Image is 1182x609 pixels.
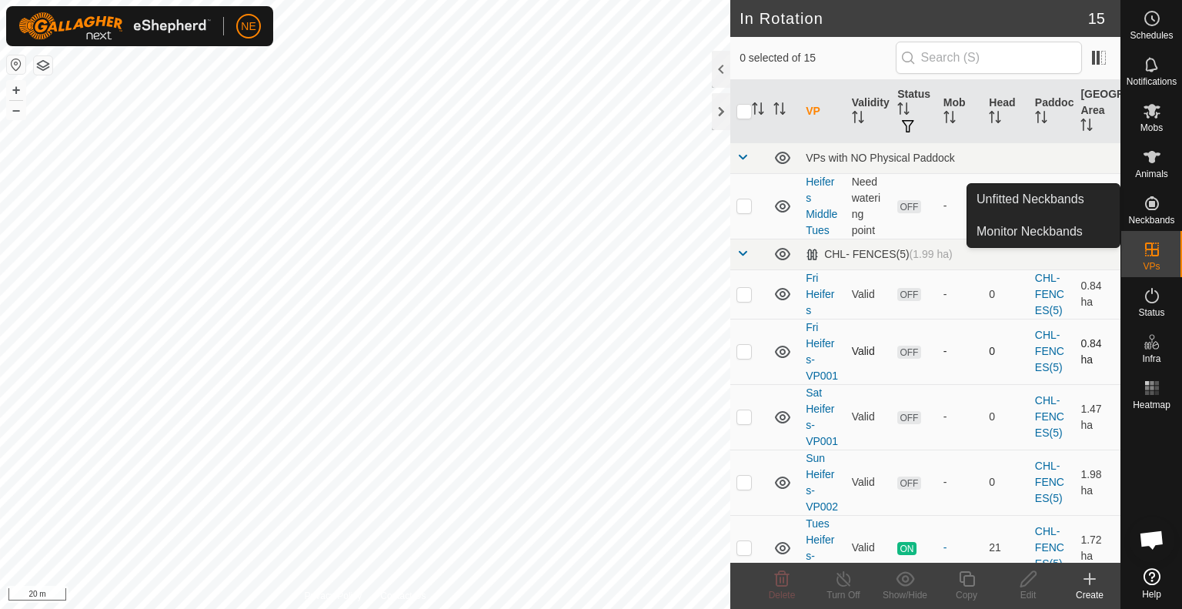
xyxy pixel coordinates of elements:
[34,56,52,75] button: Map Layers
[897,411,920,424] span: OFF
[897,346,920,359] span: OFF
[1127,77,1177,86] span: Notifications
[937,80,983,143] th: Mob
[1074,384,1120,450] td: 1.47 ha
[936,588,997,602] div: Copy
[1129,517,1175,563] div: Open chat
[846,515,892,581] td: Valid
[806,321,838,382] a: Fri Heifers-VP001
[1074,269,1120,319] td: 0.84 ha
[1035,460,1064,504] a: CHL- FENCES(5)
[806,248,953,261] div: CHL- FENCES(5)
[305,589,362,603] a: Privacy Policy
[1133,400,1170,410] span: Heatmap
[1029,80,1075,143] th: Paddock
[943,540,977,556] div: -
[943,343,977,360] div: -
[943,474,977,490] div: -
[943,286,977,303] div: -
[846,80,892,143] th: Validity
[7,55,25,74] button: Reset Map
[1035,329,1064,373] a: CHL- FENCES(5)
[1074,80,1120,143] th: [GEOGRAPHIC_DATA] Area
[1088,7,1105,30] span: 15
[846,384,892,450] td: Valid
[1142,354,1160,363] span: Infra
[896,42,1082,74] input: Search (S)
[897,200,920,213] span: OFF
[773,105,786,117] p-sorticon: Activate to sort
[1142,590,1161,599] span: Help
[989,113,1001,125] p-sorticon: Activate to sort
[897,542,916,555] span: ON
[967,216,1120,247] a: Monitor Neckbands
[241,18,255,35] span: NE
[740,50,895,66] span: 0 selected of 15
[891,80,937,143] th: Status
[846,319,892,384] td: Valid
[983,80,1029,143] th: Head
[1074,515,1120,581] td: 1.72 ha
[1080,121,1093,133] p-sorticon: Activate to sort
[1029,173,1075,239] td: -
[7,81,25,99] button: +
[806,176,837,236] a: Heifers Middle Tues
[380,589,426,603] a: Contact Us
[1140,123,1163,132] span: Mobs
[983,269,1029,319] td: 0
[852,113,864,125] p-sorticon: Activate to sort
[1035,394,1064,439] a: CHL- FENCES(5)
[983,319,1029,384] td: 0
[977,190,1084,209] span: Unfitted Neckbands
[943,409,977,425] div: -
[977,223,1083,241] span: Monitor Neckbands
[752,105,764,117] p-sorticon: Activate to sort
[800,80,846,143] th: VP
[943,113,956,125] p-sorticon: Activate to sort
[769,590,796,601] span: Delete
[1135,169,1168,179] span: Animals
[813,588,874,602] div: Turn Off
[740,9,1088,28] h2: In Rotation
[1130,31,1173,40] span: Schedules
[846,173,892,239] td: Need watering point
[1035,272,1064,316] a: CHL- FENCES(5)
[1035,525,1064,570] a: CHL- FENCES(5)
[983,450,1029,515] td: 0
[897,105,910,117] p-sorticon: Activate to sort
[806,272,834,316] a: Fri Heifers
[1128,216,1174,225] span: Neckbands
[1059,588,1120,602] div: Create
[846,450,892,515] td: Valid
[874,588,936,602] div: Show/Hide
[846,269,892,319] td: Valid
[897,288,920,301] span: OFF
[1143,262,1160,271] span: VPs
[1074,450,1120,515] td: 1.98 ha
[967,184,1120,215] a: Unfitted Neckbands
[943,198,977,214] div: -
[997,588,1059,602] div: Edit
[897,477,920,490] span: OFF
[1035,113,1047,125] p-sorticon: Activate to sort
[910,248,953,260] span: (1.99 ha)
[1074,173,1120,239] td: 0.42 ha
[806,517,838,578] a: Tues Heifers-VP003
[983,515,1029,581] td: 21
[983,384,1029,450] td: 0
[983,173,1029,239] td: 0
[1121,562,1182,605] a: Help
[1138,308,1164,317] span: Status
[806,452,838,513] a: Sun Heifers-VP002
[1074,319,1120,384] td: 0.84 ha
[18,12,211,40] img: Gallagher Logo
[806,152,1114,164] div: VPs with NO Physical Paddock
[7,101,25,119] button: –
[806,386,838,447] a: Sat Heifers-VP001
